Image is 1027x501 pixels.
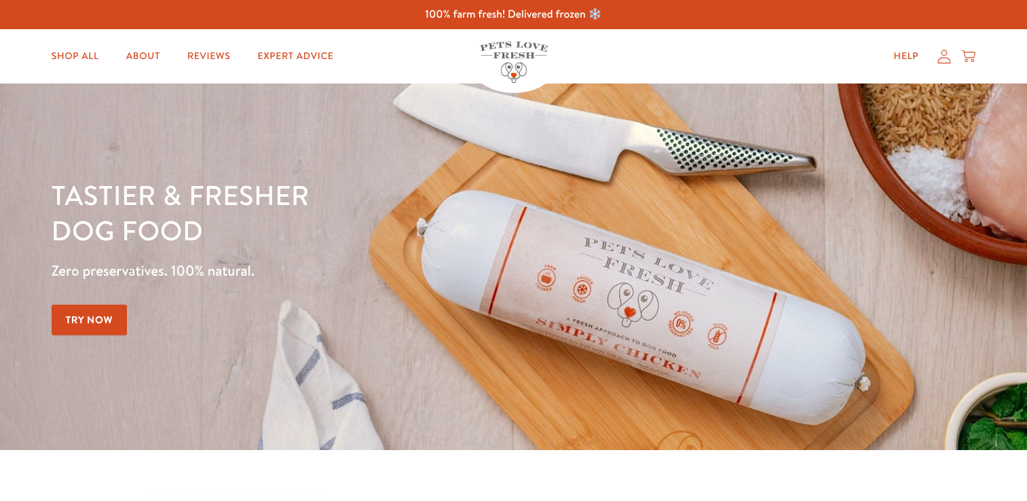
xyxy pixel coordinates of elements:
a: Try Now [52,305,128,335]
a: About [115,43,171,70]
img: Pets Love Fresh [480,41,548,83]
a: Help [883,43,930,70]
a: Expert Advice [246,43,344,70]
a: Shop All [41,43,110,70]
p: Zero preservatives. 100% natural. [52,259,668,283]
h1: Tastier & fresher dog food [52,177,668,248]
a: Reviews [176,43,241,70]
